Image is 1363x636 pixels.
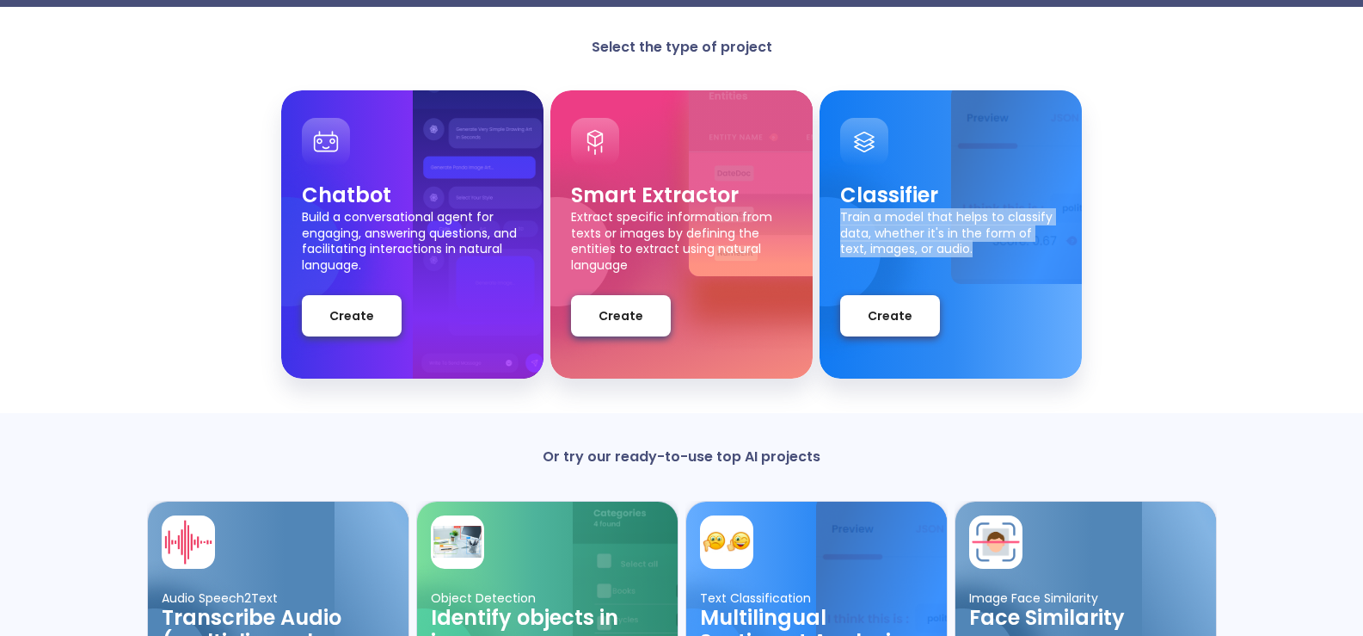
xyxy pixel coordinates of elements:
[868,306,912,327] span: Create
[510,38,854,56] p: Select the type of project
[700,590,933,607] p: Text Classification
[972,518,1020,566] img: card avatar
[599,306,643,327] span: Create
[969,590,1202,607] p: Image Face Similarity
[840,295,940,337] button: Create
[571,209,792,269] p: Extract specific information from texts or images by defining the entities to extract using natur...
[162,590,395,607] p: Audio Speech2Text
[164,518,212,566] img: card avatar
[302,295,402,337] button: Create
[433,518,482,566] img: card avatar
[571,182,792,209] p: Smart Extractor
[703,518,751,566] img: card avatar
[969,606,1202,630] h3: Face Similarity
[431,590,664,607] p: Object Detection
[302,209,523,269] p: Build a conversational agent for engaging, answering questions, and facilitating interactions in ...
[302,182,523,209] p: Chatbot
[840,182,1061,209] p: Classifier
[571,295,671,337] button: Create
[329,306,374,327] span: Create
[840,209,1061,269] p: Train a model that helps to classify data, whether it's in the form of text, images, or audio.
